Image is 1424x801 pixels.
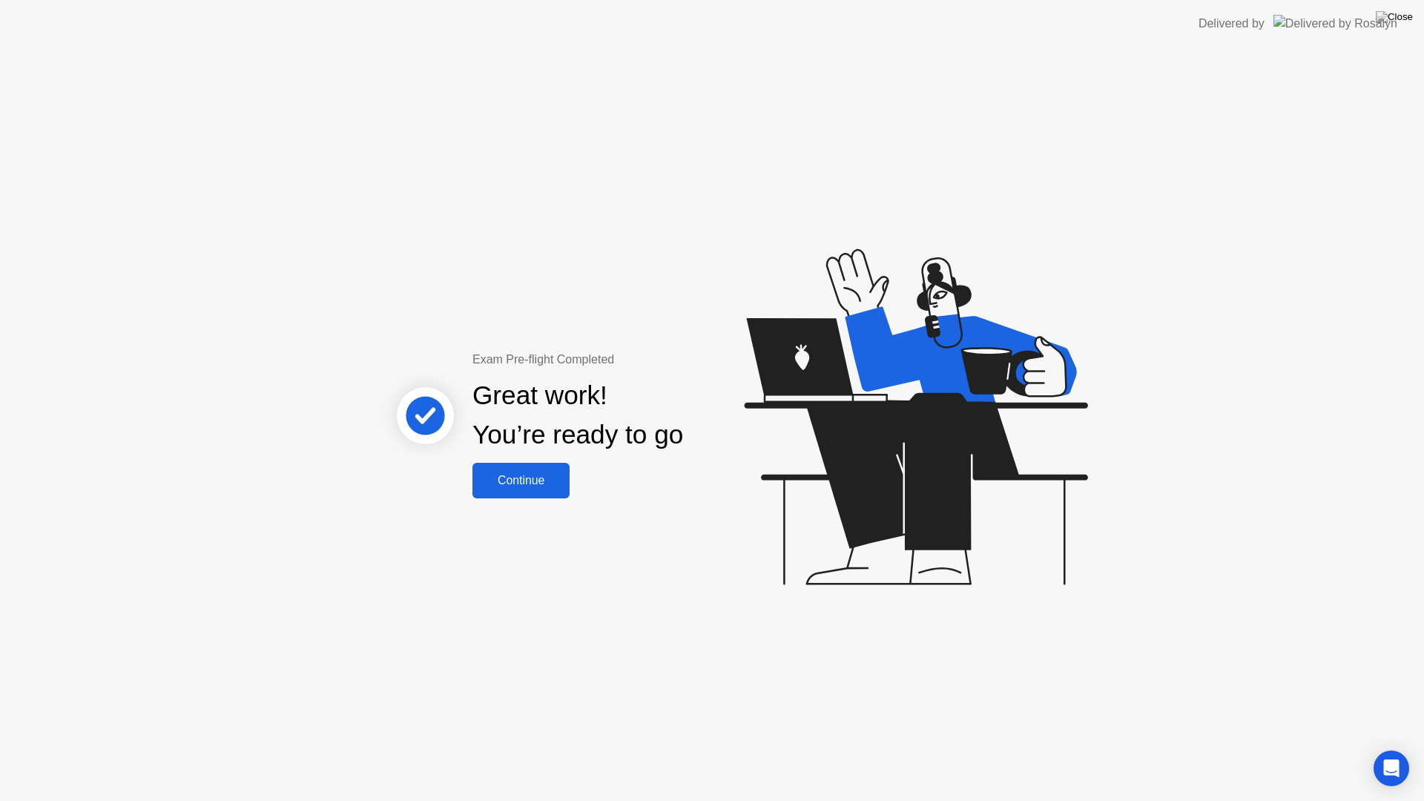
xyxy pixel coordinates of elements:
img: Close [1376,11,1413,23]
div: Great work! You’re ready to go [472,376,683,455]
div: Exam Pre-flight Completed [472,351,779,369]
div: Open Intercom Messenger [1374,751,1409,786]
button: Continue [472,463,570,498]
div: Delivered by [1199,15,1265,33]
div: Continue [477,474,565,487]
img: Delivered by Rosalyn [1273,15,1397,32]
